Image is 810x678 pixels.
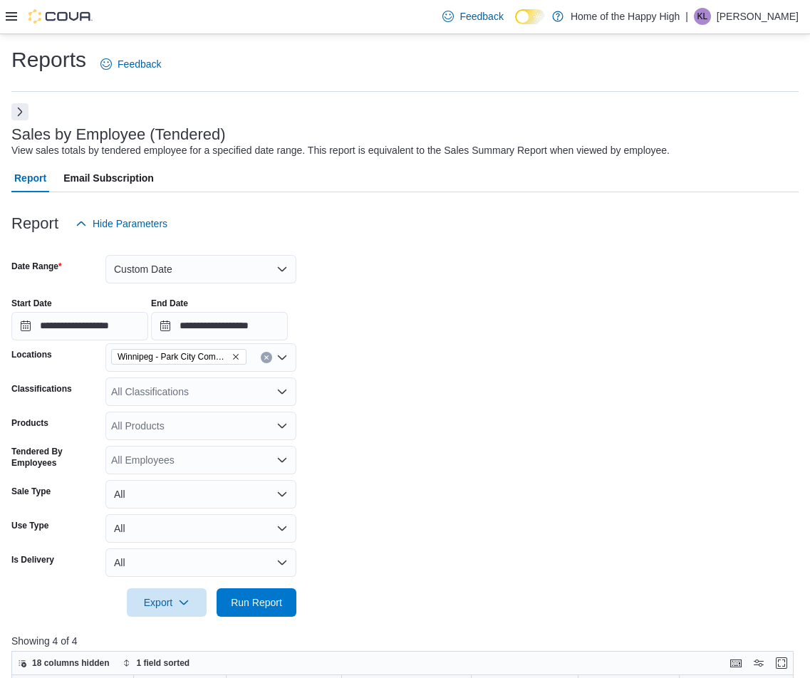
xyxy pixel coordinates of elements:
[11,143,670,158] div: View sales totals by tendered employee for a specified date range. This report is equivalent to t...
[118,57,161,71] span: Feedback
[232,353,240,361] button: Remove Winnipeg - Park City Commons - Fire & Flower from selection in this group
[105,480,296,508] button: All
[571,8,680,25] p: Home of the Happy High
[773,654,790,672] button: Enter fullscreen
[70,209,173,238] button: Hide Parameters
[276,386,288,397] button: Open list of options
[95,50,167,78] a: Feedback
[105,255,296,283] button: Custom Date
[14,164,46,192] span: Report
[11,298,52,309] label: Start Date
[11,312,148,340] input: Press the down key to open a popover containing a calendar.
[11,520,48,531] label: Use Type
[151,312,288,340] input: Press the down key to open a popover containing a calendar.
[11,261,62,272] label: Date Range
[127,588,207,617] button: Export
[11,446,100,469] label: Tendered By Employees
[697,8,708,25] span: KL
[685,8,688,25] p: |
[437,2,509,31] a: Feedback
[717,8,799,25] p: [PERSON_NAME]
[11,383,72,395] label: Classifications
[11,46,86,74] h1: Reports
[11,554,54,565] label: Is Delivery
[11,126,226,143] h3: Sales by Employee (Tendered)
[750,654,767,672] button: Display options
[727,654,744,672] button: Keyboard shortcuts
[276,420,288,432] button: Open list of options
[11,103,28,120] button: Next
[117,654,196,672] button: 1 field sorted
[694,8,711,25] div: Kiannah Lloyd
[11,349,52,360] label: Locations
[231,595,282,610] span: Run Report
[515,9,545,24] input: Dark Mode
[11,634,801,648] p: Showing 4 of 4
[261,352,272,363] button: Clear input
[515,24,516,25] span: Dark Mode
[32,657,110,669] span: 18 columns hidden
[276,352,288,363] button: Open list of options
[459,9,503,24] span: Feedback
[118,350,229,364] span: Winnipeg - Park City Commons - Fire & Flower
[105,548,296,577] button: All
[151,298,188,309] label: End Date
[28,9,93,24] img: Cova
[12,654,115,672] button: 18 columns hidden
[276,454,288,466] button: Open list of options
[105,514,296,543] button: All
[63,164,154,192] span: Email Subscription
[93,217,167,231] span: Hide Parameters
[11,417,48,429] label: Products
[111,349,246,365] span: Winnipeg - Park City Commons - Fire & Flower
[217,588,296,617] button: Run Report
[11,215,58,232] h3: Report
[137,657,190,669] span: 1 field sorted
[135,588,198,617] span: Export
[11,486,51,497] label: Sale Type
